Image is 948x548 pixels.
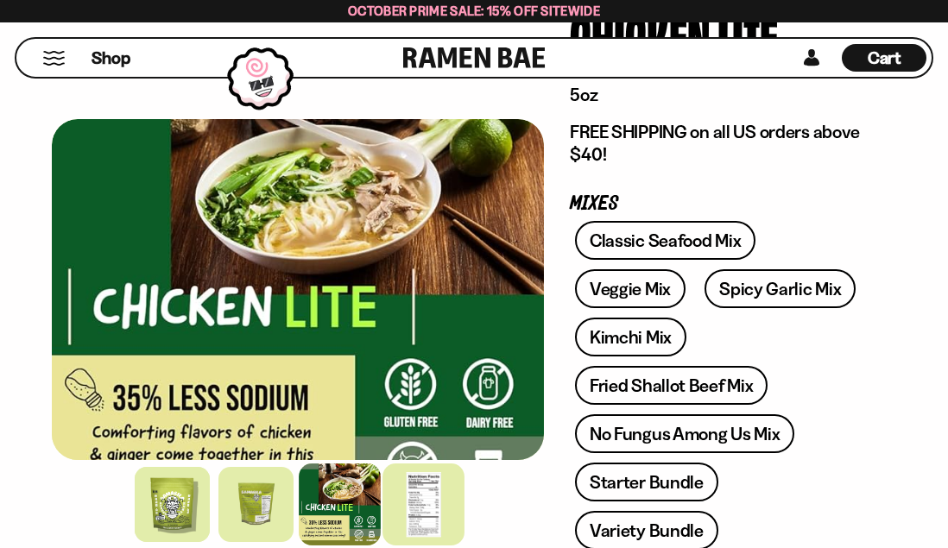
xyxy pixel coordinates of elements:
[868,47,901,68] span: Cart
[570,196,870,212] p: Mixes
[575,366,768,405] a: Fried Shallot Beef Mix
[842,39,926,77] div: Cart
[570,121,870,167] p: FREE SHIPPING on all US orders above $40!
[348,3,600,19] span: October Prime Sale: 15% off Sitewide
[575,269,686,308] a: Veggie Mix
[575,221,755,260] a: Classic Seafood Mix
[92,47,130,70] span: Shop
[570,84,870,106] p: 5oz
[575,414,794,453] a: No Fungus Among Us Mix
[42,51,66,66] button: Mobile Menu Trigger
[575,318,686,356] a: Kimchi Mix
[705,269,856,308] a: Spicy Garlic Mix
[92,44,130,72] a: Shop
[575,463,718,501] a: Starter Bundle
